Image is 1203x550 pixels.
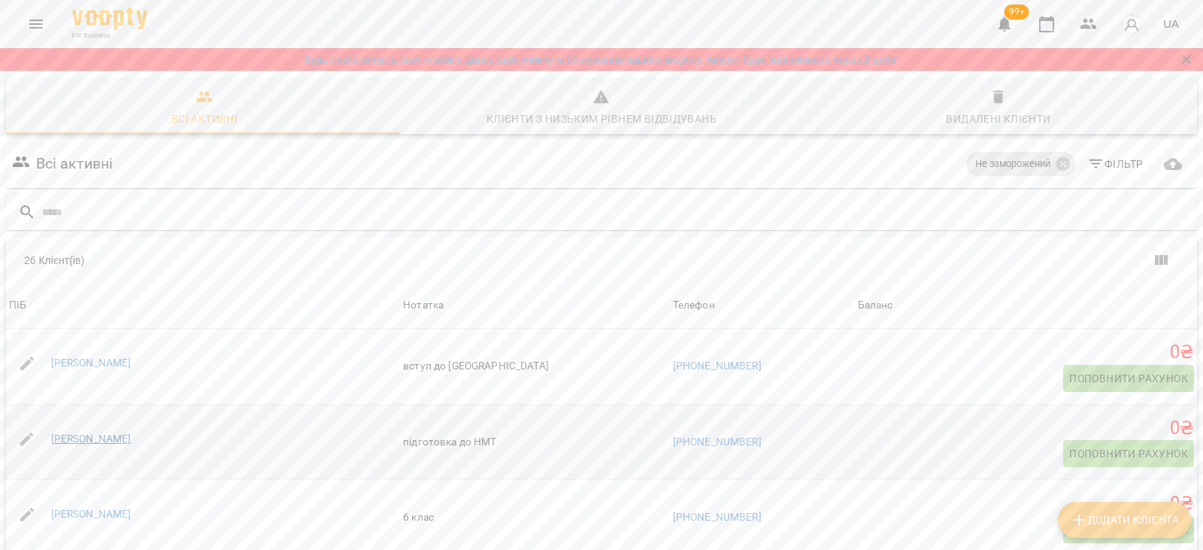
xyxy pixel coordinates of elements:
span: Додати клієнта [1070,511,1179,529]
span: Не заморожений [966,157,1059,171]
div: Не заморожений [966,152,1075,176]
a: [PHONE_NUMBER] [673,436,762,448]
h5: 0 ₴ [858,341,1194,364]
button: Закрити сповіщення [1176,49,1197,70]
h6: Всі активні [36,152,114,175]
button: Поповнити рахунок [1063,440,1194,467]
span: UA [1163,16,1179,32]
div: Sort [9,296,26,315]
span: Фільтр [1087,155,1144,173]
a: [PHONE_NUMBER] [673,511,762,523]
span: ПІБ [9,296,397,315]
span: Поповнити рахунок [1069,445,1188,463]
img: Voopty Logo [72,8,147,29]
button: Фільтр [1081,150,1150,178]
div: Table Toolbar [6,236,1197,284]
span: 99+ [1005,5,1029,20]
button: Вигляд колонок [1143,242,1179,278]
div: Нотатка [403,296,667,315]
div: Баланс [858,296,893,315]
h5: 0 ₴ [858,417,1194,440]
span: Телефон [673,296,852,315]
div: Видалені клієнти [946,110,1050,128]
div: Клієнти з низьким рівнем відвідувань [486,110,717,128]
button: Додати клієнта [1058,502,1191,538]
a: [PERSON_NAME] [51,357,132,369]
div: 26 Клієнт(ів) [24,253,614,268]
td: підготовка до НМТ [400,404,670,480]
a: [PHONE_NUMBER] [673,360,762,372]
button: Поповнити рахунок [1063,365,1194,392]
a: [PERSON_NAME] [51,508,132,520]
h5: 0 ₴ [858,492,1194,515]
div: Sort [858,296,893,315]
div: ПІБ [9,296,26,315]
div: Sort [673,296,715,315]
span: Баланс [858,296,1194,315]
button: Menu [18,6,54,42]
a: [PERSON_NAME] [51,433,132,445]
span: For Business [72,31,147,41]
button: UA [1157,10,1185,38]
img: avatar_s.png [1121,14,1142,35]
span: Поповнити рахунок [1069,369,1188,387]
td: вступ до [GEOGRAPHIC_DATA] [400,329,670,405]
a: Будь ласка оновіть свої платіжні данні, щоб уникнути блокування вашого акаунту. Акаунт буде забло... [305,52,898,67]
div: Телефон [673,296,715,315]
div: Всі активні [171,110,238,128]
